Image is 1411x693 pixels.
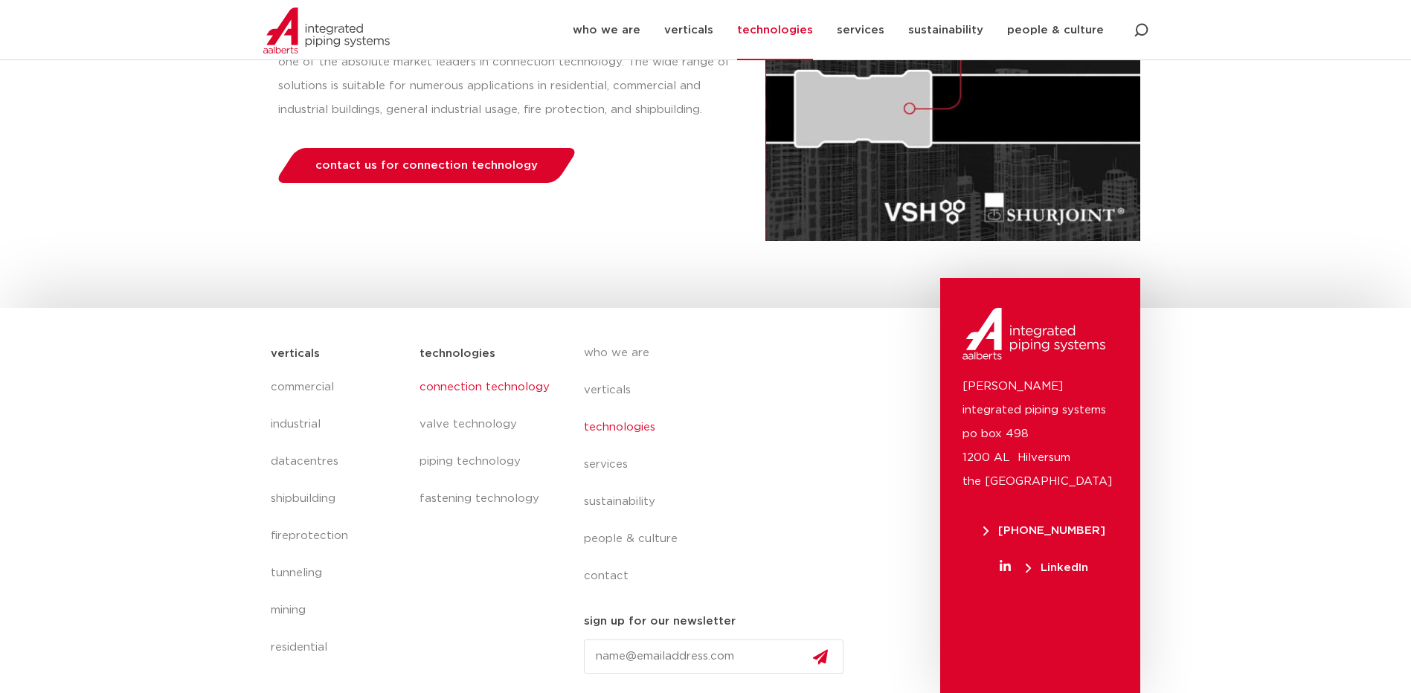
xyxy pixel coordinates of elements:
[420,369,553,518] nav: Menu
[584,446,856,483] a: services
[584,610,736,634] h5: sign up for our newsletter
[420,443,553,480] a: piping technology
[584,372,856,409] a: verticals
[962,525,1125,536] a: [PHONE_NUMBER]
[983,525,1105,536] span: [PHONE_NUMBER]
[278,27,736,122] p: With the high-quality solutions from VSH, Aalberts integrated piping systems is one of the absolu...
[271,555,405,592] a: tunneling
[584,483,856,520] a: sustainability
[813,649,828,665] img: send.svg
[271,629,405,666] a: residential
[584,409,856,446] a: technologies
[271,518,405,555] a: fireprotection
[420,406,553,443] a: valve technology
[271,443,405,480] a: datacentres
[962,375,1118,494] p: [PERSON_NAME] integrated piping systems po box 498 1200 AL Hilversum the [GEOGRAPHIC_DATA]
[274,148,579,183] a: contact us for connection technology
[315,160,538,171] span: contact us for connection technology
[584,558,856,595] a: contact
[271,406,405,443] a: industrial
[584,520,856,558] a: people & culture
[271,592,405,629] a: mining
[584,335,856,372] a: who we are
[420,342,495,366] h5: technologies
[271,342,320,366] h5: verticals
[420,480,553,518] a: fastening technology
[271,480,405,518] a: shipbuilding
[271,369,405,406] a: commercial
[962,562,1125,573] a: LinkedIn
[420,369,553,406] a: connection technology
[584,335,856,595] nav: Menu
[584,639,844,674] input: name@emailaddress.com
[1026,562,1088,573] span: LinkedIn
[271,369,405,666] nav: Menu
